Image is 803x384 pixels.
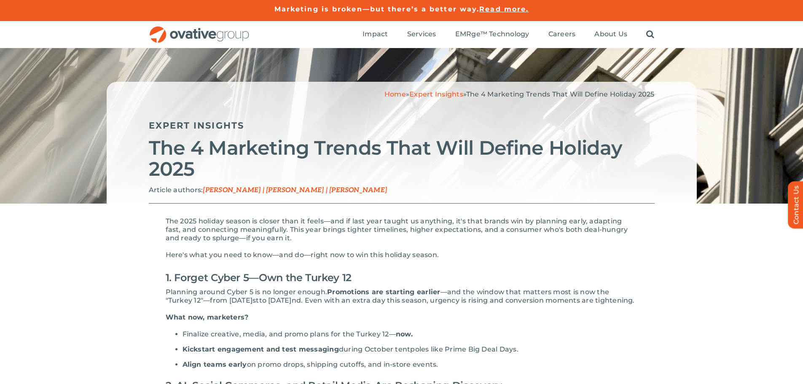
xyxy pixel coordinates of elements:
span: Align teams early [183,360,247,368]
span: Services [407,30,436,38]
span: to [DATE] [259,296,292,304]
span: About Us [594,30,627,38]
span: The 2025 holiday season is closer than it feels—and if last year taught us anything, it's that br... [166,217,628,242]
a: Search [646,30,654,39]
a: Read more. [479,5,529,13]
a: About Us [594,30,627,39]
a: Marketing is broken—but there’s a better way. [274,5,480,13]
span: . Even with an extra day this season, urgency is rising and conversion moments are tightening. [301,296,635,304]
span: » » [384,90,655,98]
a: Services [407,30,436,39]
nav: Menu [363,21,654,48]
a: OG_Full_horizontal_RGB [149,25,250,33]
span: now. [396,330,413,338]
a: Expert Insights [149,120,244,131]
span: during October tentpoles like Prime Big Deal Days. [339,345,518,353]
span: st [252,296,259,304]
span: Impact [363,30,388,38]
a: Impact [363,30,388,39]
span: on promo drops, shipping cutoffs, and in-store events. [247,360,438,368]
a: EMRge™ Technology [455,30,529,39]
span: Promotions are starting earlier [327,288,440,296]
span: The 4 Marketing Trends That Will Define Holiday 2025 [466,90,654,98]
h2: The 4 Marketing Trends That Will Define Holiday 2025 [149,137,655,180]
span: nd [292,296,301,304]
a: Expert Insights [409,90,463,98]
h2: 1. Forget Cyber 5—Own the Turkey 12 [166,268,638,288]
span: Planning around Cyber 5 is no longer enough. [166,288,328,296]
span: Finalize creative, media, and promo plans for the Turkey 12— [183,330,396,338]
span: What now, marketers? [166,313,249,321]
span: —and the window that matters most is now the "Turkey 12"—from [DATE] [166,288,610,304]
span: [PERSON_NAME] | [PERSON_NAME] | [PERSON_NAME] [203,186,387,194]
p: Article authors: [149,186,655,195]
span: Here's what you need to know—and do—right now to win this holiday season. [166,251,439,259]
span: Careers [548,30,576,38]
a: Home [384,90,406,98]
span: EMRge™ Technology [455,30,529,38]
span: Kickstart engagement and test messaging [183,345,339,353]
a: Careers [548,30,576,39]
